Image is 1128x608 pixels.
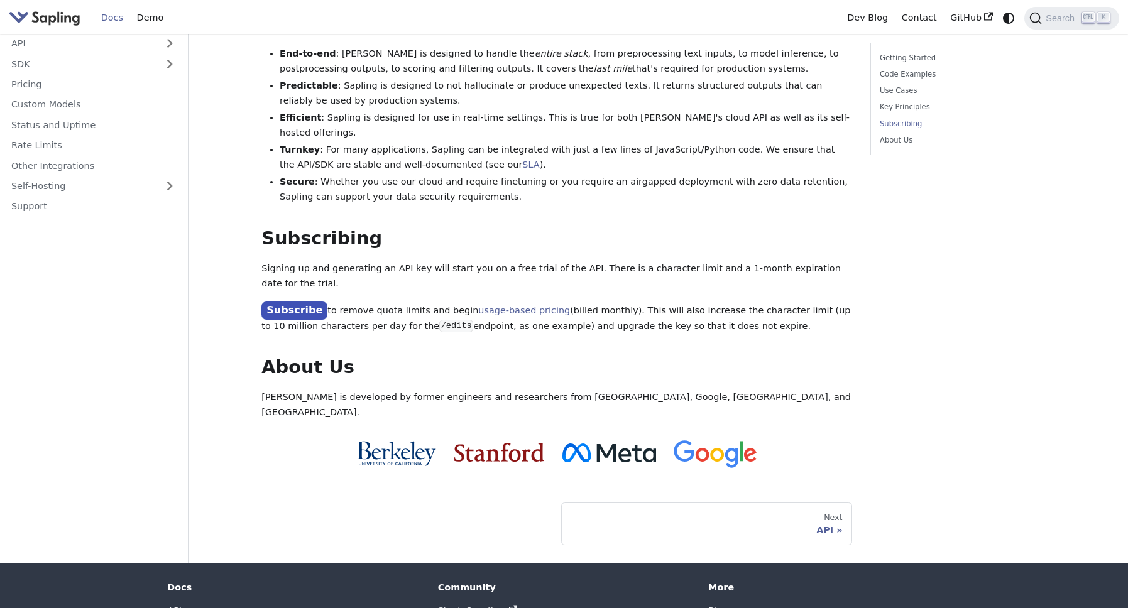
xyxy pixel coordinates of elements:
strong: Predictable [280,80,338,90]
a: GitHub [943,8,999,28]
a: Support [4,197,182,215]
a: SLA [522,160,539,170]
p: [PERSON_NAME] is developed by former engineers and researchers from [GEOGRAPHIC_DATA], Google, [G... [261,390,852,420]
a: Getting Started [880,52,1050,64]
a: Rate Limits [4,136,182,155]
li: : Whether you use our cloud and require finetuning or you require an airgapped deployment with ze... [280,175,852,205]
button: Expand sidebar category 'SDK' [157,55,182,73]
li: : For many applications, Sapling can be integrated with just a few lines of JavaScript/Python cod... [280,143,852,173]
a: Code Examples [880,68,1050,80]
img: Sapling.ai [9,9,80,27]
button: Switch between dark and light mode (currently system mode) [1000,9,1018,27]
strong: Turnkey [280,144,320,155]
img: Cal [356,441,436,466]
nav: Docs pages [261,502,852,545]
button: Search (Ctrl+K) [1024,7,1119,30]
a: Subscribing [880,118,1050,130]
li: : [PERSON_NAME] is designed to handle the , from preprocessing text inputs, to model inference, t... [280,46,852,77]
a: Other Integrations [4,156,182,175]
p: Signing up and generating an API key will start you on a free trial of the API. There is a charac... [261,261,852,291]
img: Meta [562,443,656,462]
code: /edits [439,320,473,332]
a: Self-Hosting [4,177,182,195]
li: : Sapling is designed to not hallucinate or produce unexpected texts. It returns structured outpu... [280,79,852,109]
h2: Subscribing [261,227,852,250]
div: More [708,582,961,593]
strong: Secure [280,176,315,187]
em: last mile [594,63,632,73]
img: Google [674,440,757,469]
a: Subscribe [261,301,327,320]
div: Next [571,513,843,523]
a: Contact [895,8,944,28]
a: Pricing [4,75,182,94]
a: Demo [130,8,170,28]
img: Stanford [454,443,544,462]
a: Sapling.ai [9,9,85,27]
a: About Us [880,134,1050,146]
div: Community [438,582,691,593]
p: to remove quota limits and begin (billed monthly). This will also increase the character limit (u... [261,302,852,334]
span: Search [1042,13,1082,23]
a: Custom Models [4,95,182,114]
em: entire stack [535,48,588,58]
a: Use Cases [880,85,1050,97]
strong: Efficient [280,112,321,122]
a: Dev Blog [840,8,894,28]
kbd: K [1097,12,1110,23]
a: Status and Uptime [4,116,182,134]
h2: About Us [261,356,852,379]
a: Docs [94,8,130,28]
a: NextAPI [561,502,852,545]
button: Expand sidebar category 'API' [157,35,182,53]
a: SDK [4,55,157,73]
li: : Sapling is designed for use in real-time settings. This is true for both [PERSON_NAME]'s cloud ... [280,111,852,141]
div: API [571,524,843,536]
a: usage-based pricing [478,305,570,315]
div: Docs [167,582,420,593]
a: API [4,35,157,53]
strong: End-to-end [280,48,336,58]
a: Key Principles [880,101,1050,113]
